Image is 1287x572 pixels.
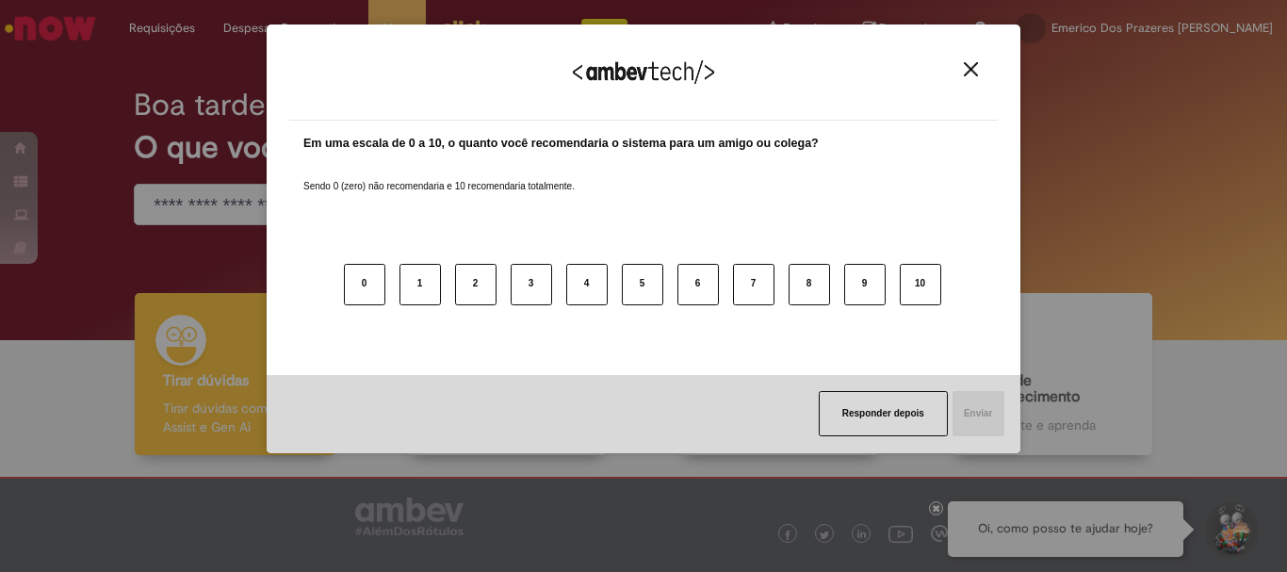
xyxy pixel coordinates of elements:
[573,60,714,84] img: Logo Ambevtech
[677,264,719,305] button: 6
[819,391,948,436] button: Responder depois
[511,264,552,305] button: 3
[399,264,441,305] button: 1
[900,264,941,305] button: 10
[303,135,819,153] label: Em uma escala de 0 a 10, o quanto você recomendaria o sistema para um amigo ou colega?
[733,264,774,305] button: 7
[844,264,886,305] button: 9
[566,264,608,305] button: 4
[789,264,830,305] button: 8
[622,264,663,305] button: 5
[958,61,984,77] button: Close
[344,264,385,305] button: 0
[964,62,978,76] img: Close
[455,264,497,305] button: 2
[303,157,575,193] label: Sendo 0 (zero) não recomendaria e 10 recomendaria totalmente.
